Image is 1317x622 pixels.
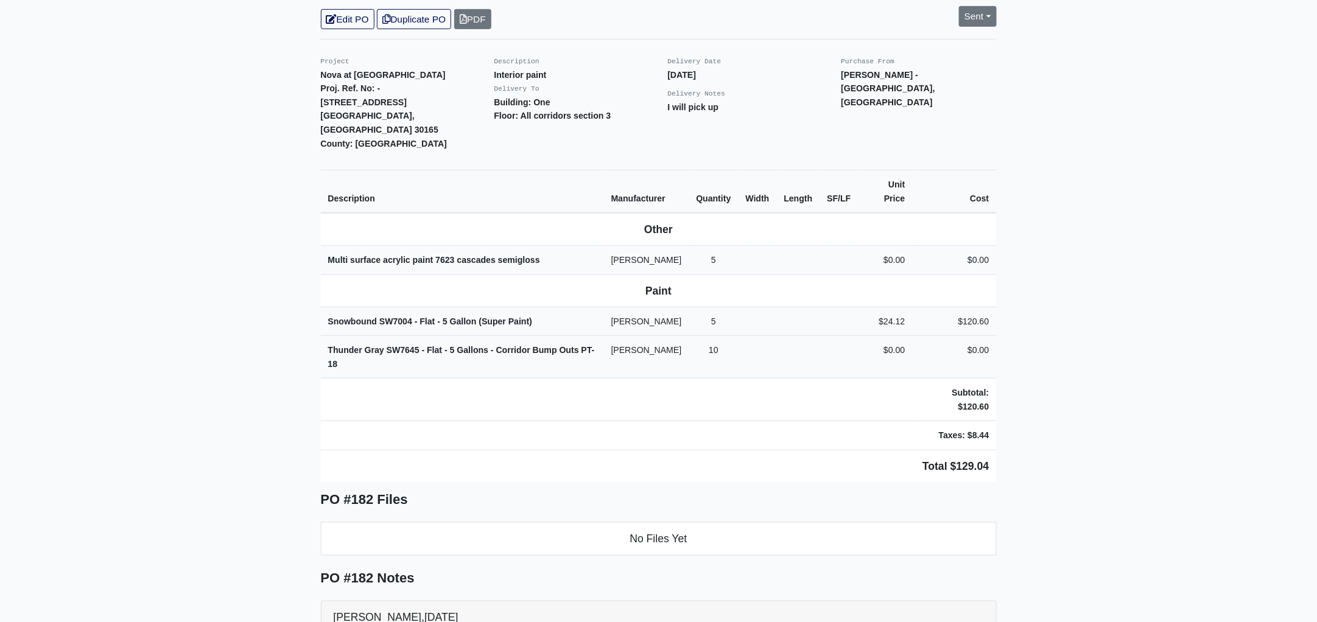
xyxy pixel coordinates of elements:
[321,570,997,586] h5: PO #182 Notes
[454,9,491,29] a: PDF
[689,307,738,336] td: 5
[321,70,446,80] strong: Nova at [GEOGRAPHIC_DATA]
[321,492,997,508] h5: PO #182 Files
[494,58,539,65] small: Description
[604,246,689,275] td: [PERSON_NAME]
[859,307,913,336] td: $24.12
[859,336,913,379] td: $0.00
[913,421,997,450] td: Taxes: $8.44
[668,58,722,65] small: Delivery Date
[841,68,997,110] p: [PERSON_NAME] - [GEOGRAPHIC_DATA], [GEOGRAPHIC_DATA]
[494,70,547,80] strong: Interior paint
[913,246,997,275] td: $0.00
[739,170,777,214] th: Width
[604,336,689,379] td: [PERSON_NAME]
[668,70,697,80] strong: [DATE]
[668,90,726,97] small: Delivery Notes
[321,58,349,65] small: Project
[321,83,381,93] strong: Proj. Ref. No: -
[604,307,689,336] td: [PERSON_NAME]
[689,336,738,379] td: 10
[321,170,604,214] th: Description
[321,522,997,555] li: No Files Yet
[913,170,997,214] th: Cost
[820,170,858,214] th: SF/LF
[321,97,407,107] strong: [STREET_ADDRESS]
[328,345,595,369] strong: Thunder Gray SW7645 - Flat - 5 Gallons - Corridor Bump Outs PT-18
[913,307,997,336] td: $120.60
[689,246,738,275] td: 5
[377,9,451,29] a: Duplicate PO
[321,111,439,135] strong: [GEOGRAPHIC_DATA], [GEOGRAPHIC_DATA] 30165
[913,336,997,379] td: $0.00
[328,316,533,326] strong: Snowbound SW7004 - Flat - 5 Gallon (Super Paint)
[321,450,997,482] td: Total $129.04
[668,102,719,112] strong: I will pick up
[859,170,913,214] th: Unit Price
[494,85,539,93] small: Delivery To
[913,379,997,421] td: Subtotal: $120.60
[321,139,448,149] strong: County: [GEOGRAPHIC_DATA]
[645,285,672,297] b: Paint
[859,246,913,275] td: $0.00
[841,58,895,65] small: Purchase From
[604,170,689,214] th: Manufacturer
[321,9,374,29] a: Edit PO
[689,170,738,214] th: Quantity
[328,255,540,265] strong: Multi surface acrylic paint 7623 cascades semigloss
[777,170,820,214] th: Length
[959,6,997,26] a: Sent
[644,223,673,236] b: Other
[494,111,611,121] strong: Floor: All corridors section 3
[494,97,550,107] strong: Building: One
